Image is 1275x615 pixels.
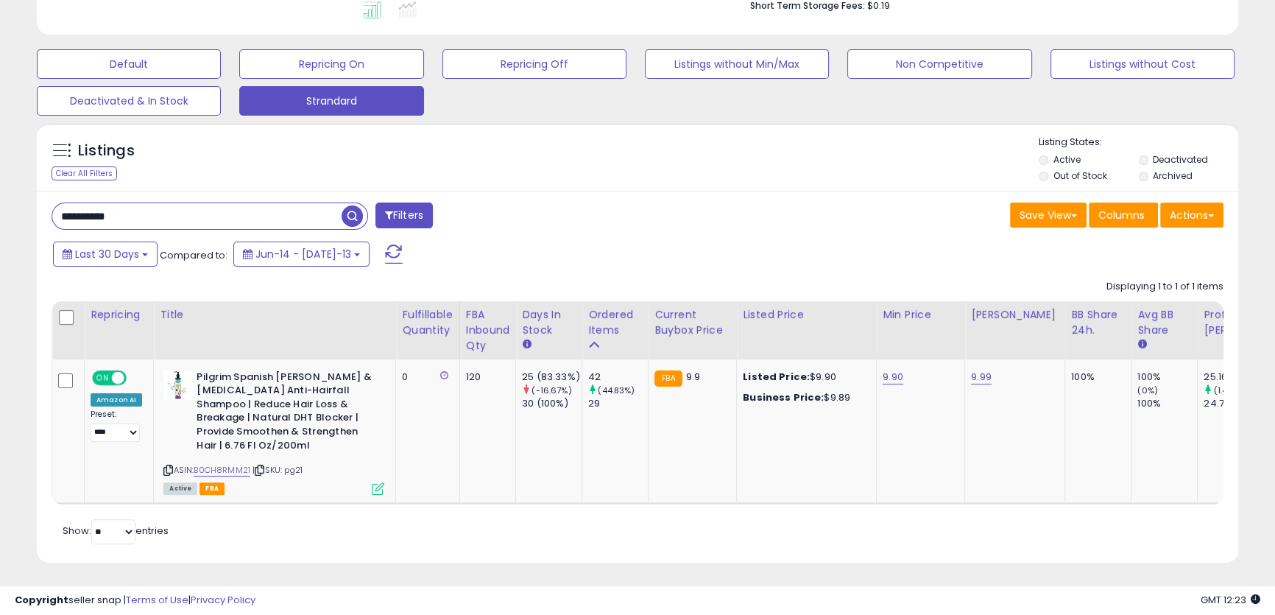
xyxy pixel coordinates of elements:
[1071,370,1120,384] div: 100%
[883,370,903,384] a: 9.90
[191,593,255,607] a: Privacy Policy
[588,397,648,410] div: 29
[522,338,531,351] small: Days In Stock.
[654,370,682,387] small: FBA
[1089,203,1158,228] button: Columns
[1160,203,1223,228] button: Actions
[15,594,255,608] div: seller snap | |
[233,242,370,267] button: Jun-14 - [DATE]-13
[598,384,635,396] small: (44.83%)
[847,49,1031,79] button: Non Competitive
[1201,593,1260,607] span: 2025-08-13 12:23 GMT
[239,86,423,116] button: Strandard
[743,390,824,404] b: Business Price:
[743,370,865,384] div: $9.90
[1153,169,1193,182] label: Archived
[93,371,112,384] span: ON
[743,370,810,384] b: Listed Price:
[522,307,576,338] div: Days In Stock
[1137,370,1197,384] div: 100%
[1010,203,1087,228] button: Save View
[522,397,582,410] div: 30 (100%)
[239,49,423,79] button: Repricing On
[531,384,571,396] small: (-16.67%)
[375,203,433,228] button: Filters
[91,307,147,323] div: Repricing
[883,307,958,323] div: Min Price
[197,370,375,456] b: Pilgrim Spanish [PERSON_NAME] & [MEDICAL_DATA] Anti-Hairfall Shampoo | Reduce Hair Loss & Breakag...
[91,410,142,443] div: Preset:
[1137,384,1158,396] small: (0%)
[53,242,158,267] button: Last 30 Days
[255,247,351,261] span: Jun-14 - [DATE]-13
[466,370,505,384] div: 120
[1137,307,1191,338] div: Avg BB Share
[402,370,448,384] div: 0
[588,307,642,338] div: Ordered Items
[75,247,139,261] span: Last 30 Days
[63,524,169,538] span: Show: entries
[163,482,197,495] span: All listings currently available for purchase on Amazon
[37,86,221,116] button: Deactivated & In Stock
[1137,338,1146,351] small: Avg BB Share.
[645,49,829,79] button: Listings without Min/Max
[160,307,389,323] div: Title
[163,370,384,493] div: ASIN:
[252,464,303,476] span: | SKU: pg21
[1050,49,1235,79] button: Listings without Cost
[163,370,193,400] img: 31QoMCq0c6L._SL40_.jpg
[199,482,225,495] span: FBA
[1106,280,1223,294] div: Displaying 1 to 1 of 1 items
[37,49,221,79] button: Default
[1137,397,1197,410] div: 100%
[686,370,700,384] span: 9.9
[466,307,510,354] div: FBA inbound Qty
[1053,153,1080,166] label: Active
[402,307,453,338] div: Fulfillable Quantity
[78,141,135,161] h5: Listings
[654,307,730,338] div: Current Buybox Price
[743,307,870,323] div: Listed Price
[1213,384,1243,396] small: (1.49%)
[91,393,142,407] div: Amazon AI
[126,593,188,607] a: Terms of Use
[1153,153,1208,166] label: Deactivated
[1039,136,1238,150] p: Listing States:
[1098,208,1145,222] span: Columns
[194,464,250,477] a: B0CH8RMM21
[15,593,68,607] strong: Copyright
[1071,307,1125,338] div: BB Share 24h.
[442,49,626,79] button: Repricing Off
[522,370,582,384] div: 25 (83.33%)
[743,391,865,404] div: $9.89
[971,370,992,384] a: 9.99
[1053,169,1106,182] label: Out of Stock
[52,166,117,180] div: Clear All Filters
[971,307,1059,323] div: [PERSON_NAME]
[124,371,148,384] span: OFF
[160,248,227,262] span: Compared to:
[588,370,648,384] div: 42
